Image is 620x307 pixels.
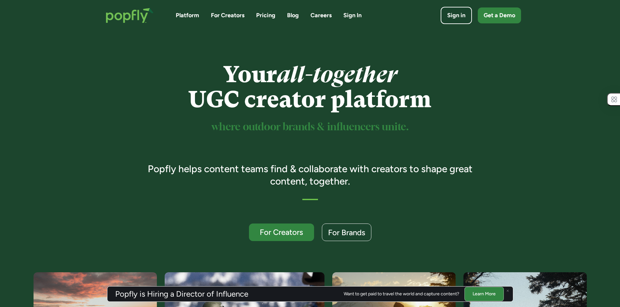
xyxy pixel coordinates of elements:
div: Sign in [447,11,465,19]
a: Sign in [441,7,472,24]
a: Pricing [256,11,275,19]
a: Blog [287,11,299,19]
h1: Your UGC creator platform [138,62,482,112]
h3: Popfly helps content teams find & collaborate with creators to shape great content, together. [138,163,482,187]
div: For Creators [255,228,308,236]
a: home [99,1,160,30]
a: Learn More [464,287,504,301]
a: For Creators [249,224,314,241]
a: Platform [176,11,199,19]
a: Sign In [343,11,362,19]
a: Careers [310,11,332,19]
a: For Creators [211,11,244,19]
div: Get a Demo [484,11,515,19]
a: For Brands [322,224,371,241]
h3: Popfly is Hiring a Director of Influence [115,290,248,298]
a: Get a Demo [478,7,521,23]
div: Want to get paid to travel the world and capture content? [344,291,459,297]
sup: where outdoor brands & influencers unite. [212,122,409,132]
em: all-together [277,61,397,88]
div: For Brands [328,228,365,237]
